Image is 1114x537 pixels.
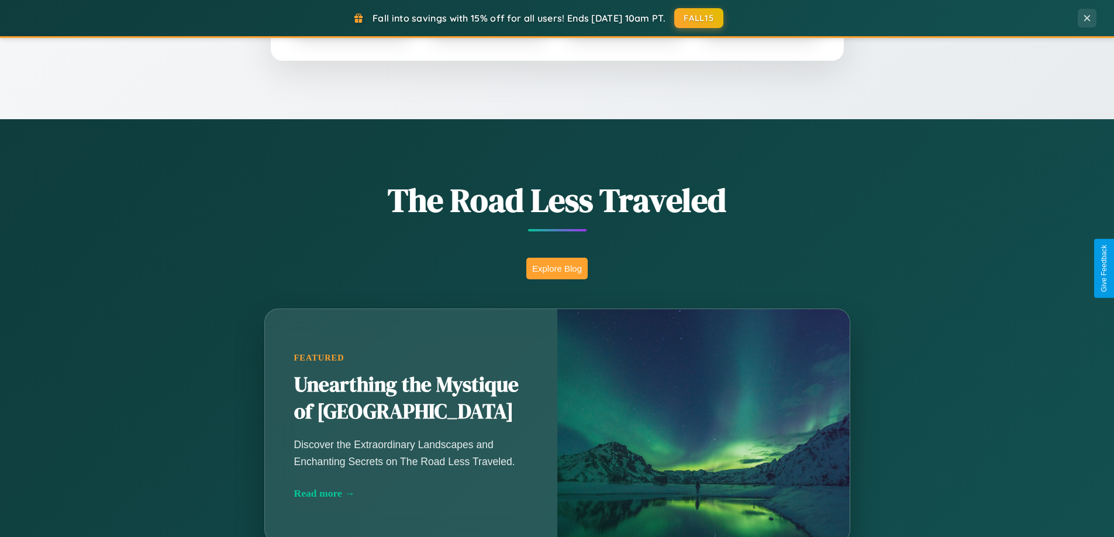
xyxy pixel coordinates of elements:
button: FALL15 [674,8,723,28]
button: Explore Blog [526,258,588,279]
div: Read more → [294,487,528,500]
h1: The Road Less Traveled [206,178,908,223]
span: Fall into savings with 15% off for all users! Ends [DATE] 10am PT. [373,12,665,24]
div: Featured [294,353,528,363]
div: Give Feedback [1100,245,1108,292]
h2: Unearthing the Mystique of [GEOGRAPHIC_DATA] [294,372,528,425]
p: Discover the Extraordinary Landscapes and Enchanting Secrets on The Road Less Traveled. [294,436,528,469]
